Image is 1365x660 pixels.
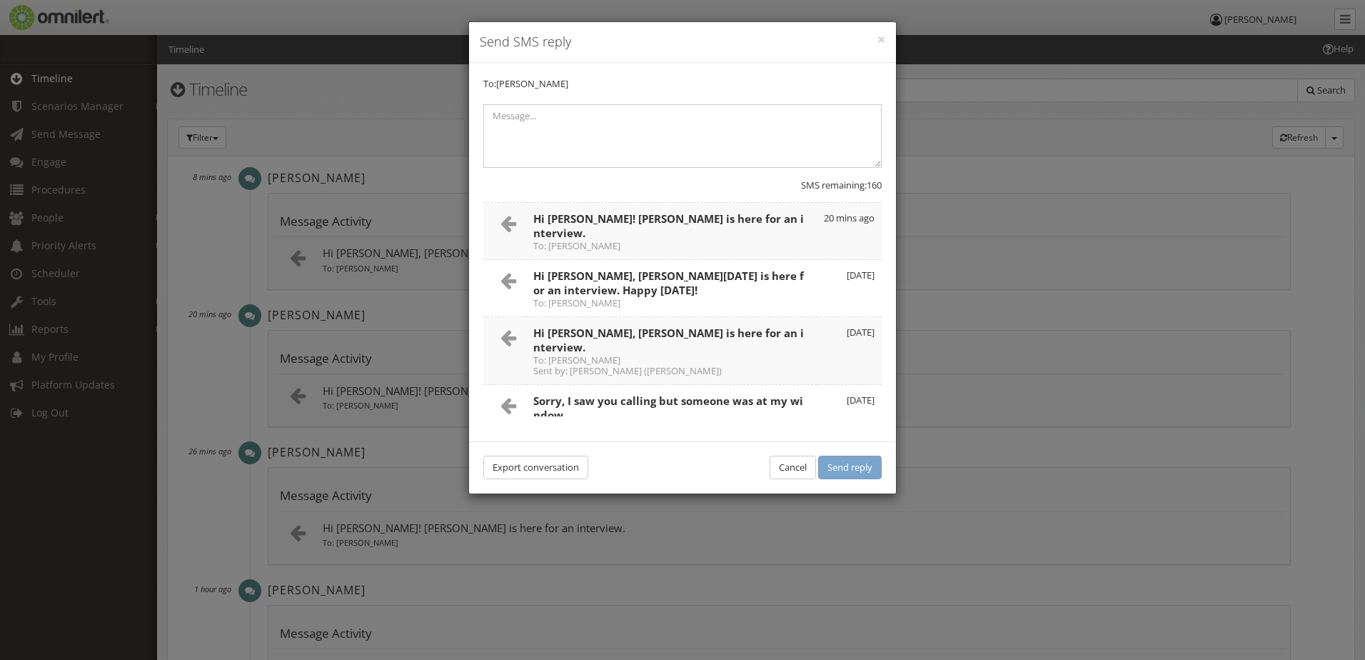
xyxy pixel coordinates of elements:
[533,211,810,251] h4: Hi [PERSON_NAME]! [PERSON_NAME] is here for an interview.
[533,326,810,376] h4: Hi [PERSON_NAME], [PERSON_NAME] is here for an interview.
[533,394,810,444] h4: Sorry, I saw you calling but someone was at my window.
[483,77,568,91] label: To:
[770,456,816,479] button: Cancel
[483,456,588,479] button: Export conversation
[533,241,810,251] small: To: [PERSON_NAME]
[533,366,810,376] small: Sent by: [PERSON_NAME] ([PERSON_NAME])
[817,260,882,317] td: [DATE]
[496,77,568,90] span: [PERSON_NAME]
[480,33,885,51] h4: Send SMS reply
[533,299,810,308] small: To: [PERSON_NAME]
[877,33,885,47] button: ×
[32,10,61,23] span: Help
[493,461,579,474] span: Export conversation
[817,317,882,385] td: [DATE]
[817,203,882,260] td: 20 mins ago
[867,179,882,191] span: 160
[533,356,810,365] small: To: [PERSON_NAME]
[533,269,810,308] h4: Hi [PERSON_NAME], [PERSON_NAME][DATE] is here for an interview. Happy [DATE]!
[817,385,882,453] td: [DATE]
[483,179,882,192] div: SMS remaining:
